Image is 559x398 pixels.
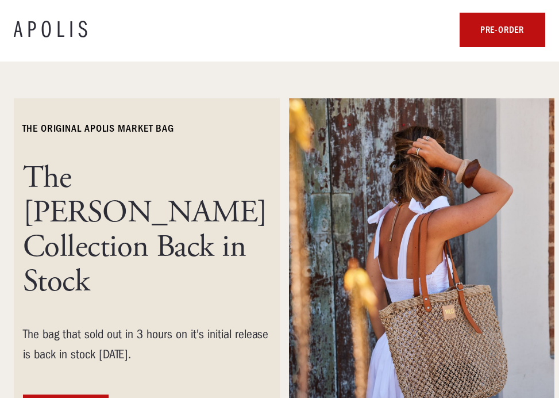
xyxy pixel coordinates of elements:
h1: The [PERSON_NAME] Collection Back in Stock [23,161,271,299]
a: pre-order [460,13,545,47]
a: APOLIS [14,18,92,41]
div: The bag that sold out in 3 hours on it's initial release is back in stock [DATE]. [23,324,271,365]
h6: The ORIGINAL Apolis market bag [23,122,174,136]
